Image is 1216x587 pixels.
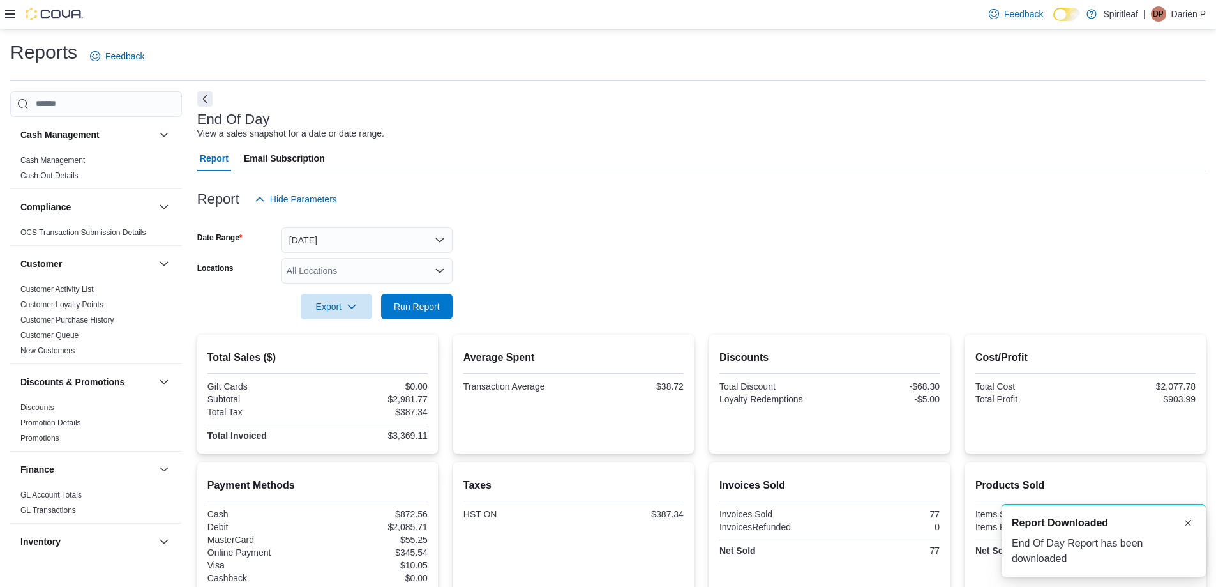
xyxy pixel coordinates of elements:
h2: Taxes [463,478,684,493]
button: Customer [156,256,172,271]
span: New Customers [20,346,75,356]
div: $0.00 [320,381,428,392]
span: Customer Loyalty Points [20,300,103,310]
div: $55.25 [320,535,428,545]
div: 0 [832,522,940,532]
span: Promotions [20,433,59,443]
button: Compliance [20,201,154,213]
div: Visa [207,560,315,570]
a: GL Account Totals [20,491,82,499]
img: Cova [26,8,83,20]
span: Export [308,294,364,319]
p: Darien P [1171,6,1206,22]
a: New Customers [20,346,75,355]
div: End Of Day Report has been downloaded [1012,536,1196,567]
label: Date Range [197,233,243,243]
button: Discounts & Promotions [20,376,154,388]
span: Feedback [1004,8,1043,20]
div: -$68.30 [832,381,940,392]
div: Cash Management [10,153,182,188]
div: Total Discount [719,381,827,392]
div: Notification [1012,515,1196,531]
button: [DATE] [281,227,453,253]
div: Subtotal [207,394,315,404]
a: GL Transactions [20,506,76,515]
button: Customer [20,257,154,270]
a: Promotion Details [20,418,81,427]
div: Invoices Sold [719,509,827,519]
span: Cash Out Details [20,171,79,181]
h3: Report [197,192,239,207]
strong: Net Sold [719,545,756,556]
div: Online Payment [207,547,315,558]
div: Customer [10,282,182,363]
h2: Total Sales ($) [207,350,428,365]
div: Gift Cards [207,381,315,392]
span: Hide Parameters [270,193,337,206]
div: HST ON [463,509,571,519]
a: Customer Queue [20,331,79,340]
a: Cash Out Details [20,171,79,180]
div: InvoicesRefunded [719,522,827,532]
button: Cash Management [20,128,154,141]
span: Promotion Details [20,418,81,428]
span: Run Report [394,300,440,313]
label: Locations [197,263,234,273]
div: Total Tax [207,407,315,417]
div: Finance [10,487,182,523]
a: Discounts [20,403,54,412]
div: Discounts & Promotions [10,400,182,451]
div: Loyalty Redemptions [719,394,827,404]
div: 77 [832,509,940,519]
a: Customer Purchase History [20,316,114,324]
a: Promotions [20,434,59,443]
span: Discounts [20,402,54,413]
h2: Discounts [719,350,940,365]
div: $0.00 [320,573,428,583]
h1: Reports [10,40,77,65]
span: DP [1153,6,1164,22]
span: Feedback [105,50,144,63]
input: Dark Mode [1053,8,1080,21]
p: Spiritleaf [1103,6,1137,22]
div: Cashback [207,573,315,583]
h3: Discounts & Promotions [20,376,124,388]
div: View a sales snapshot for a date or date range. [197,127,384,141]
button: Run Report [381,294,453,319]
div: $3,369.11 [320,431,428,441]
span: OCS Transaction Submission Details [20,227,146,238]
h3: Compliance [20,201,71,213]
div: $38.72 [576,381,684,392]
p: | [1143,6,1146,22]
button: Compliance [156,199,172,215]
div: Compliance [10,225,182,245]
span: Customer Activity List [20,284,94,294]
button: Export [301,294,372,319]
div: -$5.00 [832,394,940,404]
div: $2,077.78 [1088,381,1196,392]
div: $2,085.71 [320,522,428,532]
button: Finance [156,462,172,477]
div: $903.99 [1088,394,1196,404]
div: Total Cost [975,381,1083,392]
button: Open list of options [435,266,445,276]
div: $872.56 [320,509,428,519]
button: Dismiss toast [1180,515,1196,531]
h2: Payment Methods [207,478,428,493]
h3: Customer [20,257,62,270]
button: Inventory [156,534,172,549]
div: $387.34 [320,407,428,417]
div: 77 [832,545,940,556]
button: Next [197,91,213,107]
h3: Inventory [20,535,61,548]
div: $387.34 [576,509,684,519]
div: Debit [207,522,315,532]
a: Feedback [984,1,1048,27]
div: $10.05 [320,560,428,570]
span: Customer Queue [20,330,79,340]
a: Customer Loyalty Points [20,300,103,309]
div: Total Profit [975,394,1083,404]
div: $345.54 [320,547,428,558]
a: Customer Activity List [20,285,94,294]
